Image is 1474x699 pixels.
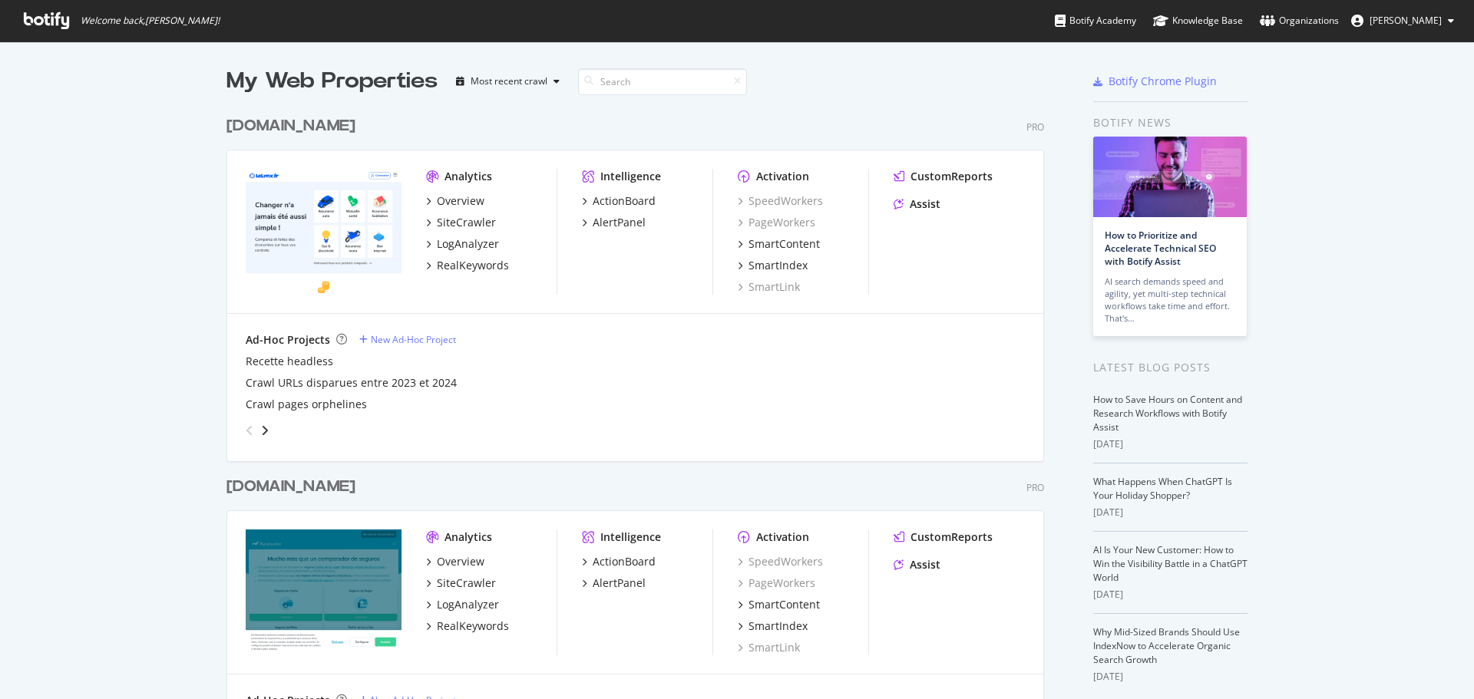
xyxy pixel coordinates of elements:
[749,258,808,273] div: SmartIndex
[437,193,484,209] div: Overview
[749,597,820,612] div: SmartContent
[1105,229,1216,268] a: How to Prioritize and Accelerate Technical SEO with Botify Assist
[582,575,646,591] a: AlertPanel
[1055,13,1136,28] div: Botify Academy
[371,333,456,346] div: New Ad-Hoc Project
[437,597,499,612] div: LogAnalyzer
[226,476,355,498] div: [DOMAIN_NAME]
[1093,475,1232,502] a: What Happens When ChatGPT Is Your Holiday Shopper?
[437,618,509,634] div: RealKeywords
[1109,74,1217,89] div: Botify Chrome Plugin
[600,169,661,184] div: Intelligence
[1093,588,1248,602] div: [DATE]
[738,640,800,655] a: SmartLink
[582,193,656,209] a: ActionBoard
[1093,506,1248,519] div: [DATE]
[246,529,402,654] img: rastreator.com
[426,575,496,591] a: SiteCrawler
[1260,13,1339,28] div: Organizations
[1153,13,1243,28] div: Knowledge Base
[437,575,496,591] div: SiteCrawler
[426,215,496,230] a: SiteCrawler
[226,476,362,498] a: [DOMAIN_NAME]
[1026,481,1044,494] div: Pro
[911,529,993,545] div: CustomReports
[1339,8,1466,33] button: [PERSON_NAME]
[1093,625,1240,666] a: Why Mid-Sized Brands Should Use IndexNow to Accelerate Organic Search Growth
[1093,359,1248,376] div: Latest Blog Posts
[894,529,993,545] a: CustomReports
[445,529,492,545] div: Analytics
[426,193,484,209] a: Overview
[246,397,367,412] a: Crawl pages orphelines
[738,597,820,612] a: SmartContent
[246,354,333,369] a: Recette headless
[894,196,940,212] a: Assist
[582,215,646,230] a: AlertPanel
[437,215,496,230] div: SiteCrawler
[600,529,661,545] div: Intelligence
[593,554,656,569] div: ActionBoard
[426,236,499,252] a: LogAnalyzer
[894,557,940,572] a: Assist
[1370,14,1442,27] span: Emma Moletto
[445,169,492,184] div: Analytics
[738,193,823,209] a: SpeedWorkers
[749,236,820,252] div: SmartContent
[426,618,509,634] a: RealKeywords
[246,169,402,293] img: lelynx.fr
[749,618,808,634] div: SmartIndex
[738,618,808,634] a: SmartIndex
[1093,670,1248,684] div: [DATE]
[359,333,456,346] a: New Ad-Hoc Project
[738,554,823,569] a: SpeedWorkers
[1093,437,1248,451] div: [DATE]
[437,258,509,273] div: RealKeywords
[756,169,809,184] div: Activation
[240,418,259,443] div: angle-left
[1105,275,1235,325] div: AI search demands speed and agility, yet multi-step technical workflows take time and effort. Tha...
[910,557,940,572] div: Assist
[738,279,800,295] a: SmartLink
[593,193,656,209] div: ActionBoard
[437,554,484,569] div: Overview
[1093,543,1248,584] a: AI Is Your New Customer: How to Win the Visibility Battle in a ChatGPT World
[426,258,509,273] a: RealKeywords
[593,215,646,230] div: AlertPanel
[911,169,993,184] div: CustomReports
[81,15,220,27] span: Welcome back, [PERSON_NAME] !
[1093,137,1247,217] img: How to Prioritize and Accelerate Technical SEO with Botify Assist
[1093,74,1217,89] a: Botify Chrome Plugin
[894,169,993,184] a: CustomReports
[246,375,457,391] a: Crawl URLs disparues entre 2023 et 2024
[1093,393,1242,434] a: How to Save Hours on Content and Research Workflows with Botify Assist
[582,554,656,569] a: ActionBoard
[426,554,484,569] a: Overview
[738,258,808,273] a: SmartIndex
[1026,120,1044,134] div: Pro
[226,115,362,137] a: [DOMAIN_NAME]
[738,215,815,230] a: PageWorkers
[226,115,355,137] div: [DOMAIN_NAME]
[437,236,499,252] div: LogAnalyzer
[756,529,809,545] div: Activation
[578,68,747,95] input: Search
[1093,114,1248,131] div: Botify news
[246,332,330,348] div: Ad-Hoc Projects
[471,77,547,86] div: Most recent crawl
[738,575,815,591] a: PageWorkers
[426,597,499,612] a: LogAnalyzer
[259,423,270,438] div: angle-right
[910,196,940,212] div: Assist
[593,575,646,591] div: AlertPanel
[738,236,820,252] a: SmartContent
[226,66,438,97] div: My Web Properties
